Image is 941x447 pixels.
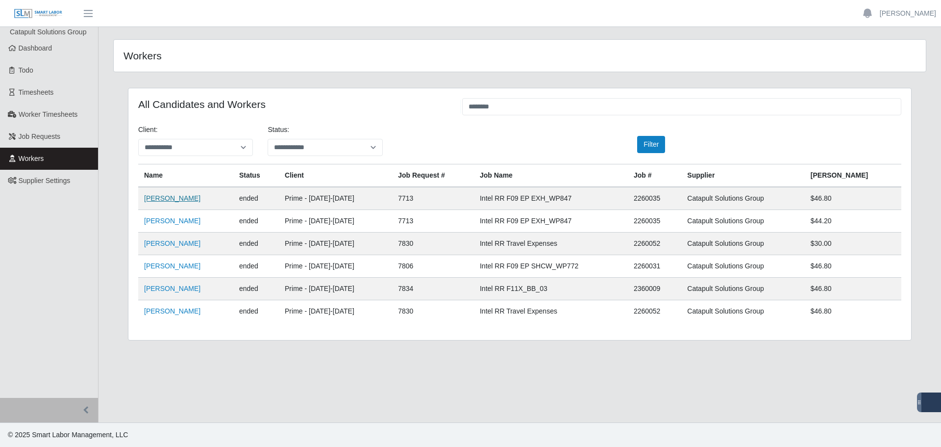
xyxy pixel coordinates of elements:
td: Intel RR F09 EP EXH_WP847 [474,187,628,210]
span: Timesheets [19,88,54,96]
td: 2360009 [628,278,681,300]
td: ended [233,278,279,300]
a: [PERSON_NAME] [880,8,936,19]
label: Client: [138,125,158,135]
td: Prime - [DATE]-[DATE] [279,278,392,300]
img: SLM Logo [14,8,63,19]
td: 7713 [392,187,474,210]
a: [PERSON_NAME] [144,307,200,315]
td: $30.00 [805,233,901,255]
th: Job Name [474,164,628,187]
td: 7830 [392,300,474,323]
td: Catapult Solutions Group [681,278,804,300]
th: Client [279,164,392,187]
th: [PERSON_NAME] [805,164,901,187]
td: $46.80 [805,300,901,323]
td: Catapult Solutions Group [681,255,804,278]
span: © 2025 Smart Labor Management, LLC [8,431,128,439]
td: 7713 [392,210,474,233]
td: 2260052 [628,300,681,323]
a: [PERSON_NAME] [144,217,200,225]
td: $46.80 [805,187,901,210]
a: [PERSON_NAME] [144,285,200,292]
td: Intel RR F09 EP SHCW_WP772 [474,255,628,278]
button: Filter [637,136,665,153]
td: 7830 [392,233,474,255]
td: ended [233,187,279,210]
td: Prime - [DATE]-[DATE] [279,210,392,233]
td: 7806 [392,255,474,278]
td: $44.20 [805,210,901,233]
td: Prime - [DATE]-[DATE] [279,233,392,255]
td: 2260035 [628,187,681,210]
span: Dashboard [19,44,52,52]
h4: Workers [124,50,445,62]
label: Status: [268,125,289,135]
td: Prime - [DATE]-[DATE] [279,255,392,278]
a: [PERSON_NAME] [144,194,200,202]
td: Intel RR F09 EP EXH_WP847 [474,210,628,233]
td: Catapult Solutions Group [681,233,804,255]
span: Catapult Solutions Group [10,28,86,36]
td: $46.80 [805,255,901,278]
span: Job Requests [19,132,61,140]
th: Job Request # [392,164,474,187]
td: Prime - [DATE]-[DATE] [279,187,392,210]
td: Intel RR F11X_BB_03 [474,278,628,300]
td: ended [233,300,279,323]
td: ended [233,233,279,255]
span: Todo [19,66,33,74]
td: Catapult Solutions Group [681,300,804,323]
td: Catapult Solutions Group [681,210,804,233]
td: 7834 [392,278,474,300]
th: Job # [628,164,681,187]
th: Supplier [681,164,804,187]
td: ended [233,210,279,233]
td: Catapult Solutions Group [681,187,804,210]
h4: All Candidates and Workers [138,98,447,110]
td: 2260052 [628,233,681,255]
th: Name [138,164,233,187]
a: [PERSON_NAME] [144,239,200,247]
td: Intel RR Travel Expenses [474,233,628,255]
td: Intel RR Travel Expenses [474,300,628,323]
span: Worker Timesheets [19,110,77,118]
a: [PERSON_NAME] [144,262,200,270]
span: Workers [19,155,44,162]
td: $46.80 [805,278,901,300]
td: 2260035 [628,210,681,233]
td: Prime - [DATE]-[DATE] [279,300,392,323]
th: Status [233,164,279,187]
span: Supplier Settings [19,177,71,184]
td: 2260031 [628,255,681,278]
td: ended [233,255,279,278]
